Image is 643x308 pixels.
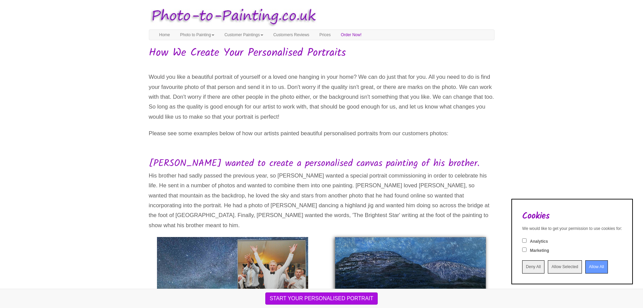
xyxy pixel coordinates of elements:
[265,292,378,305] button: START YOUR PERSONALISED PORTRAIT
[149,159,494,169] h2: [PERSON_NAME] wanted to create a personalised canvas painting of his brother.
[145,3,318,29] img: Photo to Painting
[585,260,608,274] input: Allow All
[336,30,367,40] a: Order Now!
[154,30,175,40] a: Home
[530,248,549,254] label: Marketing
[530,239,548,244] label: Analytics
[268,30,315,40] a: Customers Reviews
[522,226,622,232] div: We would like to get your permission to use cookies for:
[149,128,494,138] p: Please see some examples below of how our artists painted beautiful personalised portraits from o...
[149,171,494,230] p: His brother had sadly passed the previous year, so [PERSON_NAME] wanted a special portrait commis...
[522,211,622,221] h2: Cookies
[149,72,494,122] p: Would you like a beautiful portrait of yourself or a loved one hanging in your home? We can do ju...
[149,47,494,59] h1: How We Create Your Personalised Portraits
[219,30,268,40] a: Customer Paintings
[314,30,336,40] a: Prices
[548,260,582,274] input: Allow Selected
[522,260,544,274] input: Deny All
[175,30,219,40] a: Photo to Painting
